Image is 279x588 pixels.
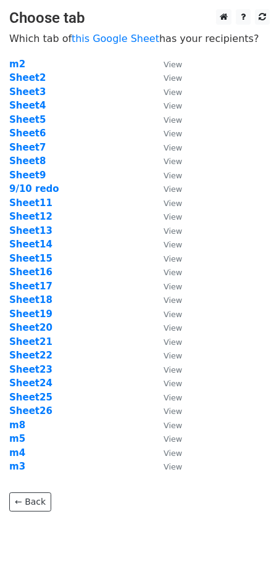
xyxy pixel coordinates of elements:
a: View [151,142,182,153]
a: m4 [9,447,25,458]
a: Sheet25 [9,392,52,403]
a: Sheet9 [9,170,46,181]
a: m8 [9,420,25,431]
a: View [151,350,182,361]
a: Sheet2 [9,72,46,83]
a: Sheet11 [9,197,52,209]
a: Sheet17 [9,281,52,292]
a: ← Back [9,492,51,511]
a: View [151,128,182,139]
small: View [164,379,182,388]
a: Sheet3 [9,86,46,97]
small: View [164,88,182,97]
small: View [164,129,182,138]
a: View [151,364,182,375]
a: View [151,86,182,97]
a: Sheet4 [9,100,46,111]
small: View [164,323,182,333]
small: View [164,73,182,83]
a: View [151,155,182,167]
a: View [151,405,182,416]
a: Sheet6 [9,128,46,139]
small: View [164,240,182,249]
small: View [164,407,182,416]
a: View [151,114,182,125]
a: Sheet19 [9,308,52,320]
small: View [164,296,182,305]
a: Sheet7 [9,142,46,153]
small: View [164,421,182,430]
a: View [151,378,182,389]
a: Sheet12 [9,211,52,222]
a: View [151,253,182,264]
small: View [164,310,182,319]
small: View [164,60,182,69]
small: View [164,337,182,347]
a: Sheet8 [9,155,46,167]
small: View [164,101,182,110]
a: Sheet16 [9,267,52,278]
a: View [151,392,182,403]
a: Sheet22 [9,350,52,361]
a: View [151,59,182,70]
small: View [164,434,182,444]
a: View [151,239,182,250]
a: View [151,281,182,292]
a: Sheet20 [9,322,52,333]
a: Sheet21 [9,336,52,347]
a: View [151,225,182,236]
a: View [151,100,182,111]
a: 9/10 redo [9,183,59,194]
a: View [151,170,182,181]
a: View [151,420,182,431]
a: Sheet14 [9,239,52,250]
a: View [151,433,182,444]
a: View [151,267,182,278]
small: View [164,212,182,222]
a: Sheet23 [9,364,52,375]
a: Sheet24 [9,378,52,389]
small: View [164,157,182,166]
a: View [151,336,182,347]
strong: Sheet5 [9,114,46,125]
strong: m3 [9,461,25,472]
a: Sheet18 [9,294,52,305]
small: View [164,115,182,125]
a: View [151,461,182,472]
a: m2 [9,59,25,70]
a: Sheet26 [9,405,52,416]
a: m5 [9,433,25,444]
a: View [151,322,182,333]
a: View [151,294,182,305]
small: View [164,282,182,291]
small: View [164,199,182,208]
a: Sheet13 [9,225,52,236]
a: Sheet15 [9,253,52,264]
a: View [151,211,182,222]
small: View [164,351,182,360]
